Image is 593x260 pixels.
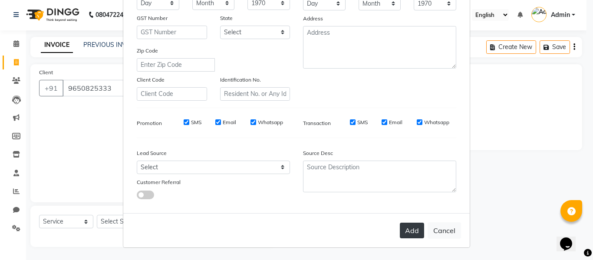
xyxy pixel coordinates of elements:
label: Identification No. [220,76,261,84]
label: State [220,14,233,22]
label: Transaction [303,119,331,127]
label: Promotion [137,119,162,127]
input: Client Code [137,87,207,101]
button: Cancel [428,222,461,239]
input: Enter Zip Code [137,58,215,72]
label: Source Desc [303,149,333,157]
label: SMS [357,118,368,126]
label: GST Number [137,14,168,22]
label: Zip Code [137,47,158,55]
label: Email [223,118,236,126]
iframe: chat widget [557,225,584,251]
label: Email [389,118,402,126]
input: GST Number [137,26,207,39]
label: Whatsapp [424,118,449,126]
label: Client Code [137,76,165,84]
label: Whatsapp [258,118,283,126]
label: SMS [191,118,201,126]
input: Resident No. or Any Id [220,87,290,101]
label: Lead Source [137,149,167,157]
button: Add [400,223,424,238]
label: Customer Referral [137,178,181,186]
label: Address [303,15,323,23]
